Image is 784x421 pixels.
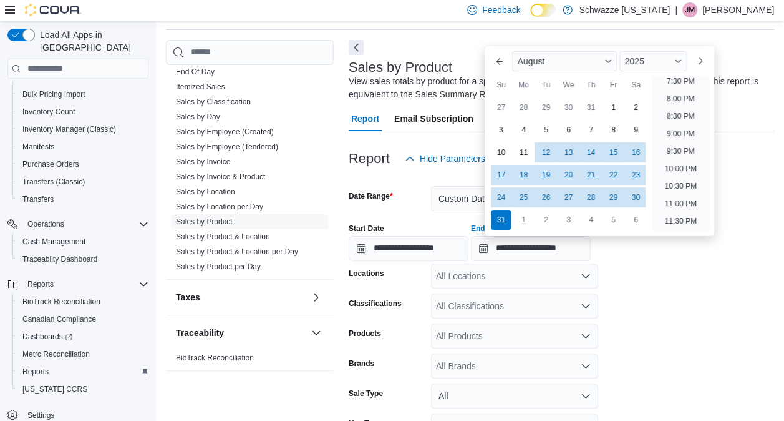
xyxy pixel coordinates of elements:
[581,97,601,117] div: day-31
[17,312,148,327] span: Canadian Compliance
[536,165,556,185] div: day-19
[176,127,274,137] span: Sales by Employee (Created)
[309,290,324,305] button: Taxes
[603,97,623,117] div: day-1
[176,291,306,304] button: Taxes
[558,210,578,230] div: day-3
[17,157,148,172] span: Purchase Orders
[17,174,90,189] a: Transfers (Classic)
[176,67,215,77] span: End Of Day
[603,75,623,95] div: Fr
[659,196,701,211] li: 11:00 PM
[536,97,556,117] div: day-29
[22,332,72,342] span: Dashboards
[17,139,148,154] span: Manifests
[22,159,79,169] span: Purchase Orders
[12,138,153,156] button: Manifests
[309,325,324,340] button: Traceability
[176,97,251,106] a: Sales by Classification
[581,361,591,371] button: Open list of options
[27,279,54,289] span: Reports
[659,214,701,229] li: 11:30 PM
[12,328,153,345] a: Dashboards
[536,142,556,162] div: day-12
[581,142,601,162] div: day-14
[176,157,230,166] a: Sales by Invoice
[17,174,148,189] span: Transfers (Classic)
[490,96,647,231] div: August, 2025
[682,2,697,17] div: Jesse Mateyka
[17,347,95,362] a: Metrc Reconciliation
[349,60,452,75] h3: Sales by Product
[12,156,153,173] button: Purchase Orders
[17,294,148,309] span: BioTrack Reconciliation
[513,187,533,207] div: day-25
[619,51,686,71] div: Button. Open the year selector. 2025 is currently selected.
[176,291,200,304] h3: Taxes
[581,120,601,140] div: day-7
[603,142,623,162] div: day-15
[626,210,646,230] div: day-6
[558,120,578,140] div: day-6
[27,219,64,229] span: Operations
[349,269,384,279] label: Locations
[22,217,148,232] span: Operations
[491,165,511,185] div: day-17
[17,192,59,207] a: Transfers
[35,29,148,54] span: Load All Apps in [GEOGRAPHIC_DATA]
[349,151,390,166] h3: Report
[22,124,116,134] span: Inventory Manager (Classic)
[662,126,700,141] li: 9:00 PM
[176,82,225,91] a: Itemized Sales
[482,4,520,16] span: Feedback
[513,165,533,185] div: day-18
[513,120,533,140] div: day-4
[176,142,278,151] a: Sales by Employee (Tendered)
[491,210,511,230] div: day-31
[176,327,224,339] h3: Traceability
[12,345,153,363] button: Metrc Reconciliation
[491,142,511,162] div: day-10
[17,234,90,249] a: Cash Management
[491,187,511,207] div: day-24
[22,367,49,377] span: Reports
[652,76,709,231] ul: Time
[17,252,102,267] a: Traceabilty Dashboard
[17,312,101,327] a: Canadian Compliance
[22,277,59,292] button: Reports
[558,75,578,95] div: We
[626,142,646,162] div: day-16
[400,146,490,171] button: Hide Parameters
[17,122,121,137] a: Inventory Manager (Classic)
[431,186,598,211] button: Custom Date
[176,353,254,363] span: BioTrack Reconciliation
[513,75,533,95] div: Mo
[17,157,84,172] a: Purchase Orders
[22,384,87,394] span: [US_STATE] CCRS
[176,217,233,226] a: Sales by Product
[176,247,298,256] a: Sales by Product & Location per Day
[176,354,254,362] a: BioTrack Reconciliation
[675,2,677,17] p: |
[579,2,670,17] p: Schwazze [US_STATE]
[349,40,364,55] button: Next
[17,104,148,119] span: Inventory Count
[581,187,601,207] div: day-28
[17,329,148,344] span: Dashboards
[22,237,85,247] span: Cash Management
[176,232,270,242] span: Sales by Product & Location
[17,87,90,102] a: Bulk Pricing Import
[17,294,105,309] a: BioTrack Reconciliation
[662,91,700,106] li: 8:00 PM
[662,109,700,124] li: 8:30 PM
[702,2,774,17] p: [PERSON_NAME]
[536,75,556,95] div: Tu
[22,277,148,292] span: Reports
[17,122,148,137] span: Inventory Manager (Classic)
[2,215,153,233] button: Operations
[17,347,148,362] span: Metrc Reconciliation
[558,142,578,162] div: day-13
[17,329,77,344] a: Dashboards
[12,293,153,310] button: BioTrack Reconciliation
